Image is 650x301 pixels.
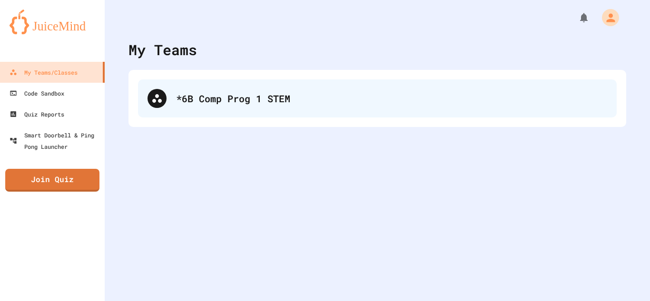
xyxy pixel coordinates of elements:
div: *6B Comp Prog 1 STEM [176,91,607,106]
div: Code Sandbox [10,87,64,99]
div: My Notifications [561,10,592,26]
div: Smart Doorbell & Ping Pong Launcher [10,129,101,152]
img: logo-orange.svg [10,10,95,34]
div: My Account [592,7,621,29]
div: Quiz Reports [10,108,64,120]
div: My Teams/Classes [10,67,78,78]
div: *6B Comp Prog 1 STEM [138,79,617,117]
div: My Teams [128,39,197,60]
a: Join Quiz [5,169,99,192]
